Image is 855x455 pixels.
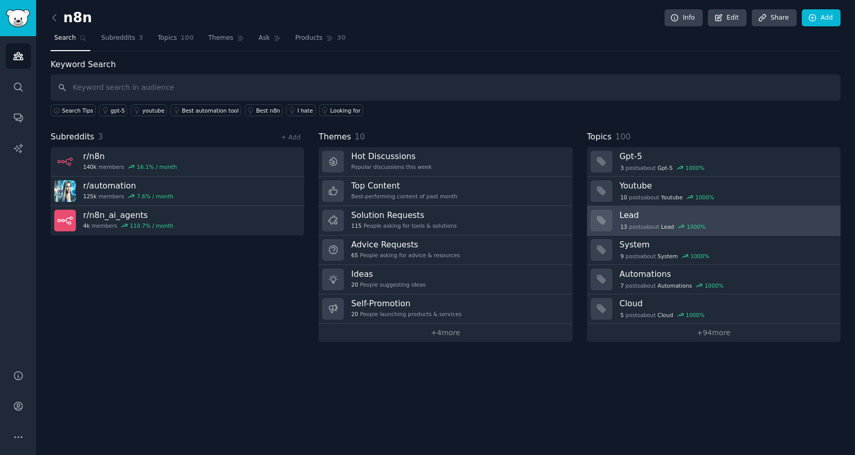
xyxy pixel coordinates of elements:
a: Best n8n [245,104,282,116]
span: Topics [157,34,177,43]
img: n8n [54,151,76,172]
div: Best automation tool [182,107,239,114]
span: 3 [620,164,624,171]
img: GummySearch logo [6,9,30,27]
span: Themes [319,131,351,144]
div: 7.6 % / month [137,193,173,200]
span: 4k [83,222,90,229]
label: Keyword Search [51,59,116,69]
div: 1000 % [685,164,704,171]
h3: Gpt-5 [620,151,833,162]
span: Search [54,34,76,43]
a: Add [802,9,841,27]
h3: Automations [620,269,833,279]
a: Best automation tool [170,104,241,116]
span: Youtube [661,194,683,201]
a: youtube [131,104,167,116]
a: Info [664,9,703,27]
div: youtube [142,107,164,114]
a: Share [752,9,796,27]
span: 140k [83,163,97,170]
span: Automations [658,282,692,289]
a: Gpt-53postsaboutGpt-51000% [587,147,841,177]
a: Solution Requests115People asking for tools & solutions [319,206,572,236]
a: Ask [255,30,284,51]
span: Subreddits [51,131,94,144]
a: +94more [587,324,841,342]
a: Topics100 [154,30,197,51]
span: 5 [620,311,624,319]
div: gpt-5 [110,107,125,114]
a: Top ContentBest-performing content of past month [319,177,572,206]
h3: Youtube [620,180,833,191]
div: People launching products & services [351,310,462,318]
a: r/n8n_ai_agents4kmembers110.7% / month [51,206,304,236]
span: 30 [337,34,346,43]
h3: r/ n8n [83,151,177,162]
span: 7 [620,282,624,289]
a: Hot DiscussionsPopular discussions this week [319,147,572,177]
a: + Add [281,134,300,141]
h3: r/ n8n_ai_agents [83,210,173,221]
button: Search Tips [51,104,96,116]
span: 3 [139,34,144,43]
a: Lead13postsaboutLead1000% [587,206,841,236]
div: 1000 % [690,253,709,260]
h3: System [620,239,833,250]
div: post s about [620,163,705,172]
span: 20 [351,281,358,288]
div: 1000 % [686,311,705,319]
div: People asking for tools & solutions [351,222,456,229]
img: automation [54,180,76,202]
span: Topics [587,131,612,144]
a: Subreddits3 [98,30,147,51]
span: Subreddits [101,34,135,43]
a: Looking for [319,104,363,116]
h3: Advice Requests [351,239,460,250]
div: post s about [620,281,725,290]
div: 1000 % [687,223,706,230]
span: 10 [355,132,365,142]
div: Popular discussions this week [351,163,432,170]
a: r/n8n140kmembers16.1% / month [51,147,304,177]
span: 115 [351,222,361,229]
span: 3 [98,132,103,142]
div: 1000 % [695,194,715,201]
div: post s about [620,222,707,231]
div: members [83,222,173,229]
span: 20 [351,310,358,318]
div: post s about [620,252,710,261]
div: People asking for advice & resources [351,252,460,259]
a: gpt-5 [99,104,127,116]
span: 125k [83,193,97,200]
div: Best-performing content of past month [351,193,457,200]
div: 16.1 % / month [137,163,177,170]
h3: Solution Requests [351,210,456,221]
h3: r/ automation [83,180,173,191]
a: Automations7postsaboutAutomations1000% [587,265,841,294]
a: Products30 [292,30,350,51]
span: Products [295,34,323,43]
div: I hate [297,107,313,114]
h2: n8n [51,10,92,26]
h3: Cloud [620,298,833,309]
h3: Lead [620,210,833,221]
a: I hate [286,104,315,116]
a: System9postsaboutSystem1000% [587,236,841,265]
a: r/automation125kmembers7.6% / month [51,177,304,206]
a: Advice Requests65People asking for advice & resources [319,236,572,265]
div: People suggesting ideas [351,281,425,288]
h3: Hot Discussions [351,151,432,162]
a: Youtube10postsaboutYoutube1000% [587,177,841,206]
div: post s about [620,193,716,202]
span: System [658,253,678,260]
span: Search Tips [62,107,93,114]
div: members [83,193,173,200]
span: 100 [615,132,630,142]
img: n8n_ai_agents [54,210,76,231]
a: Cloud5postsaboutCloud1000% [587,294,841,324]
a: +4more [319,324,572,342]
a: Ideas20People suggesting ideas [319,265,572,294]
div: 1000 % [705,282,724,289]
a: Search [51,30,90,51]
